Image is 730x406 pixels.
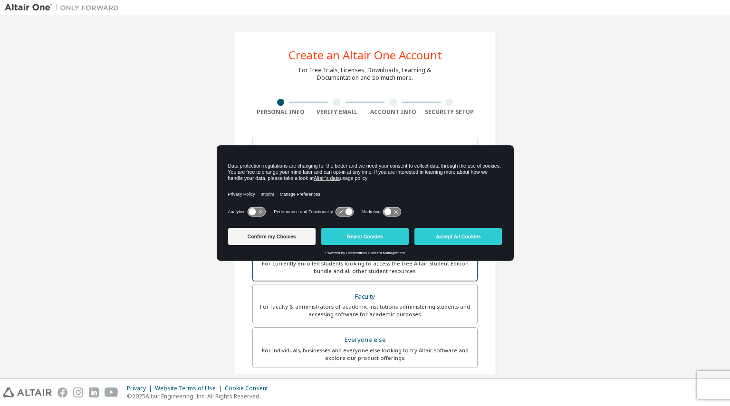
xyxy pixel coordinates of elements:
img: instagram.svg [73,387,83,397]
div: Verify Email [309,108,365,116]
div: Privacy [127,385,155,392]
img: facebook.svg [58,387,67,397]
div: Security Setup [422,108,478,116]
img: altair_logo.svg [3,387,52,397]
div: For faculty & administrators of academic institutions administering students and accessing softwa... [259,303,471,318]
p: © 2025 Altair Engineering, Inc. All Rights Reserved. [127,392,274,400]
div: Everyone else [259,333,471,347]
div: Cookie Consent [225,385,274,392]
img: linkedin.svg [89,387,99,397]
div: Personal Info [252,108,309,116]
div: Create an Altair One Account [288,49,442,61]
div: Faculty [259,290,471,303]
div: Website Terms of Use [155,385,225,392]
div: For individuals, businesses and everyone else looking to try Altair software and explore our prod... [259,347,471,362]
div: For currently enrolled students looking to access the free Altair Student Edition bundle and all ... [259,260,471,275]
div: For Free Trials, Licenses, Downloads, Learning & Documentation and so much more. [299,66,431,82]
img: Altair One [5,3,124,12]
img: youtube.svg [105,387,118,397]
div: Account Info [365,108,422,116]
